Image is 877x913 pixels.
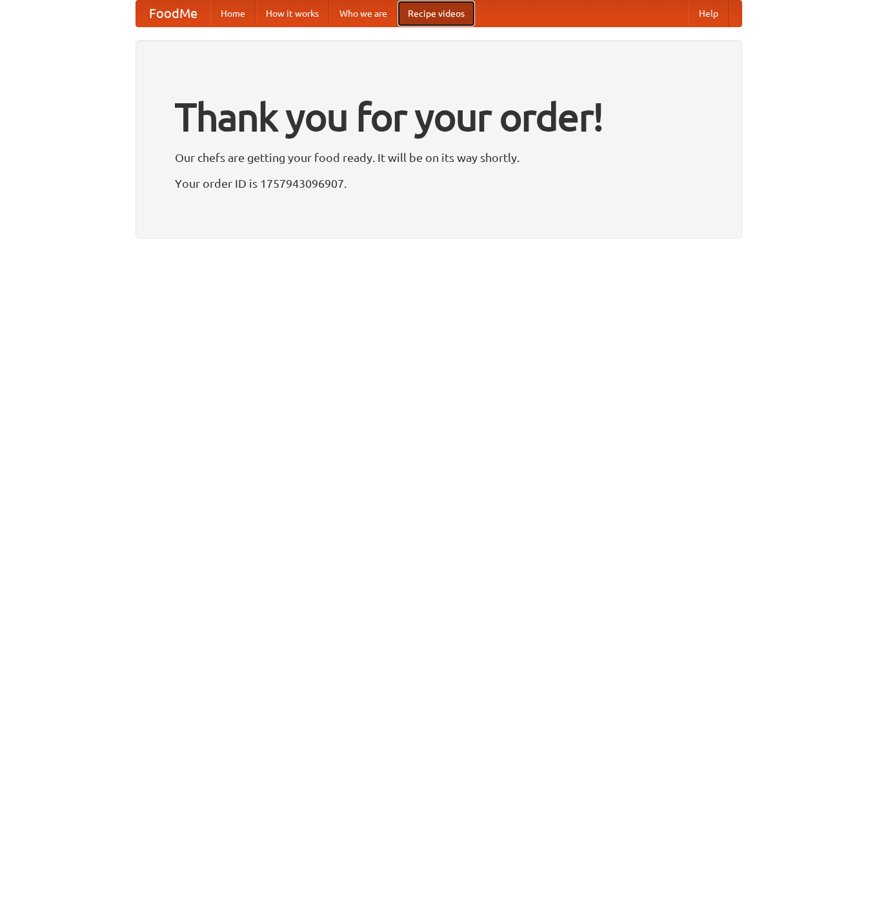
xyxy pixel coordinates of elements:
[689,1,729,26] a: Help
[175,174,703,193] p: Your order ID is 1757943096907.
[136,1,210,26] a: FoodMe
[256,1,329,26] a: How it works
[329,1,398,26] a: Who we are
[175,148,703,167] p: Our chefs are getting your food ready. It will be on its way shortly.
[398,1,475,26] a: Recipe videos
[175,86,703,148] h1: Thank you for your order!
[210,1,256,26] a: Home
